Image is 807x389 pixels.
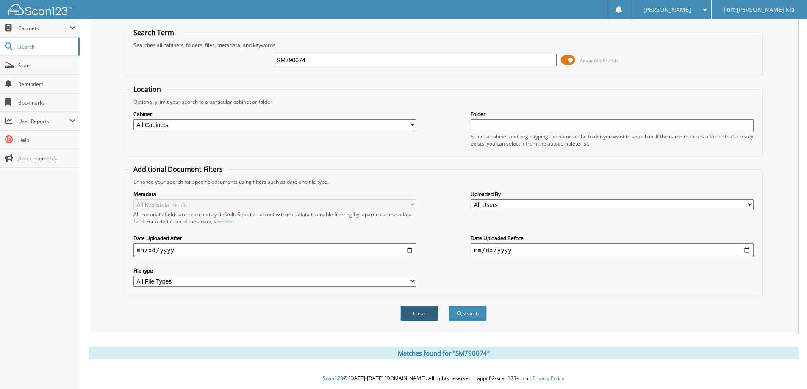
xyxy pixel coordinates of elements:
input: end [471,243,754,257]
span: Bookmarks [18,99,75,106]
legend: Location [129,85,165,94]
label: File type [133,267,416,274]
label: Date Uploaded Before [471,235,754,242]
legend: Search Term [129,28,178,37]
label: Date Uploaded After [133,235,416,242]
div: Select a cabinet and begin typing the name of the folder you want to search in. If the name match... [471,133,754,147]
div: Enhance your search for specific documents using filters such as date and file type. [129,178,758,185]
legend: Additional Document Filters [129,165,227,174]
label: Cabinet [133,110,416,118]
span: Advanced Search [580,57,618,63]
span: Fort [PERSON_NAME] Kia [724,7,795,12]
span: Reminders [18,80,75,88]
label: Folder [471,110,754,118]
span: [PERSON_NAME] [643,7,691,12]
div: Optionally limit your search to a particular cabinet or folder [129,98,758,105]
div: © [DATE]-[DATE] [DOMAIN_NAME]. All rights reserved | appg02-scan123-com | [80,368,807,389]
span: User Reports [18,118,69,125]
a: here [222,218,233,225]
div: Searches all cabinets, folders, files, metadata, and keywords [129,41,758,49]
span: Cabinets [18,25,69,32]
span: Scan [18,62,75,69]
div: Matches found for "SM790074" [89,347,799,359]
a: Privacy Policy [532,375,564,382]
span: Announcements [18,155,75,162]
label: Uploaded By [471,190,754,198]
span: Search [18,43,74,50]
span: Help [18,136,75,143]
label: Metadata [133,190,416,198]
button: Clear [400,306,438,321]
img: scan123-logo-white.svg [8,4,72,15]
button: Search [449,306,487,321]
div: All metadata fields are searched by default. Select a cabinet with metadata to enable filtering b... [133,211,416,225]
iframe: Chat Widget [765,348,807,389]
span: Scan123 [323,375,343,382]
input: start [133,243,416,257]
